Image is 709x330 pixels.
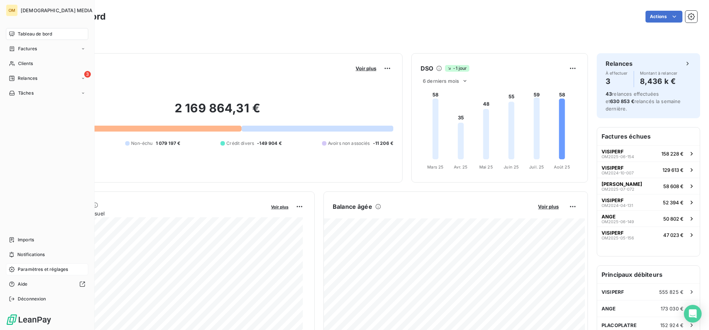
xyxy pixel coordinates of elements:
[602,289,624,295] span: VISIPERF
[427,164,443,170] tspan: Mars 25
[597,227,700,243] button: VISIPERFOM2025-05-15647 023 €
[538,204,559,210] span: Voir plus
[84,71,91,78] span: 3
[602,197,624,203] span: VISIPERF
[356,65,376,71] span: Voir plus
[529,164,544,170] tspan: Juil. 25
[6,234,88,246] a: Imports
[18,90,34,96] span: Tâches
[659,289,684,295] span: 555 825 €
[610,98,634,104] span: 630 853 €
[353,65,379,72] button: Voir plus
[602,236,634,240] span: OM2025-05-156
[663,232,684,238] span: 47 023 €
[597,210,700,227] button: ANGEOM2025-06-14950 802 €
[6,87,88,99] a: Tâches
[131,140,153,147] span: Non-échu
[42,210,266,217] span: Chiffre d'affaires mensuel
[597,178,700,194] button: [PERSON_NAME]OM2025-07-07258 608 €
[18,266,68,273] span: Paramètres et réglages
[536,203,561,210] button: Voir plus
[18,296,46,302] span: Déconnexion
[661,151,684,157] span: 158 228 €
[602,230,624,236] span: VISIPERF
[597,145,700,161] button: VISIPERFOM2025-06-154158 228 €
[602,203,633,208] span: OM2024-04-131
[602,149,624,154] span: VISIPERF
[640,75,678,87] h4: 8,436 k €
[602,181,642,187] span: [PERSON_NAME]
[454,164,467,170] tspan: Avr. 25
[602,220,634,224] span: OM2025-06-149
[606,59,633,68] h6: Relances
[602,165,624,171] span: VISIPERF
[660,322,684,328] span: 152 924 €
[257,140,282,147] span: -149 904 €
[6,278,88,290] a: Aide
[602,187,634,191] span: OM2025-07-072
[663,200,684,205] span: 52 394 €
[17,251,45,258] span: Notifications
[421,64,433,73] h6: DSO
[156,140,181,147] span: 1 079 197 €
[18,75,37,82] span: Relances
[602,306,616,312] span: ANGE
[597,127,700,145] h6: Factures échues
[479,164,493,170] tspan: Mai 25
[661,306,684,312] span: 173 030 €
[18,60,33,67] span: Clients
[602,171,634,175] span: OM2024-10-007
[6,314,52,326] img: Logo LeanPay
[6,58,88,69] a: Clients
[663,183,684,189] span: 58 608 €
[269,203,291,210] button: Voir plus
[21,7,93,13] span: [DEMOGRAPHIC_DATA] MEDIA
[645,11,682,23] button: Actions
[662,167,684,173] span: 129 613 €
[6,43,88,55] a: Factures
[18,281,28,288] span: Aide
[602,214,616,220] span: ANGE
[640,71,678,75] span: Montant à relancer
[226,140,254,147] span: Crédit divers
[684,305,702,323] div: Open Intercom Messenger
[597,266,700,283] h6: Principaux débiteurs
[423,78,459,84] span: 6 derniers mois
[6,263,88,275] a: Paramètres et réglages
[445,65,469,72] span: -1 jour
[606,75,628,87] h4: 3
[6,28,88,40] a: Tableau de bord
[597,194,700,210] button: VISIPERFOM2024-04-13152 394 €
[6,72,88,84] a: 3Relances
[18,31,52,37] span: Tableau de bord
[606,91,681,112] span: relances effectuées et relancés la semaine dernière.
[6,4,18,16] div: OM
[597,161,700,178] button: VISIPERFOM2024-10-007129 613 €
[18,45,37,52] span: Factures
[333,202,372,211] h6: Balance âgée
[602,154,634,159] span: OM2025-06-154
[554,164,570,170] tspan: Août 25
[373,140,393,147] span: -11 206 €
[271,204,288,210] span: Voir plus
[663,216,684,222] span: 50 802 €
[606,91,612,97] span: 43
[18,237,34,243] span: Imports
[606,71,628,75] span: À effectuer
[42,101,393,123] h2: 2 169 864,31 €
[328,140,370,147] span: Avoirs non associés
[602,322,637,328] span: PLACOPLATRE
[504,164,519,170] tspan: Juin 25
